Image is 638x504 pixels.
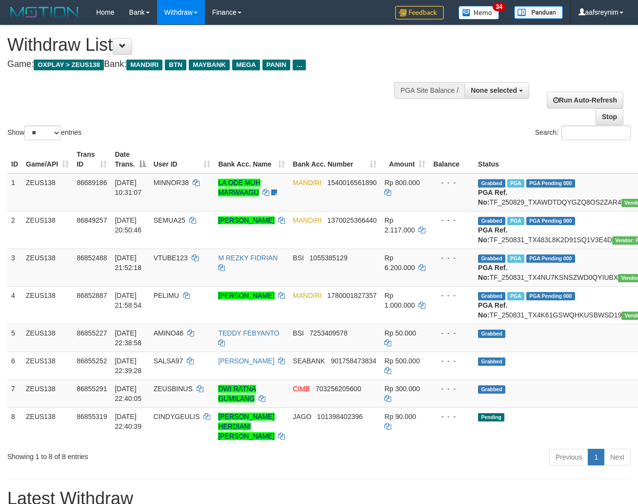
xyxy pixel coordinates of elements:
[535,126,631,140] label: Search:
[7,173,22,211] td: 1
[7,324,22,352] td: 5
[384,357,419,365] span: Rp 500.000
[22,211,73,249] td: ZEUS138
[126,60,162,70] span: MANDIRI
[464,82,529,99] button: None selected
[293,179,321,187] span: MANDIRI
[433,328,470,338] div: - - -
[526,179,575,188] span: PGA Pending
[293,216,321,224] span: MANDIRI
[459,6,499,20] img: Button%20Memo.svg
[115,179,141,196] span: [DATE] 10:31:07
[478,189,507,206] b: PGA Ref. No:
[327,179,377,187] span: Copy 1540016561890 to clipboard
[429,146,474,173] th: Balance
[289,146,380,173] th: Bank Acc. Number: activate to sort column ascending
[218,254,278,262] a: M REZKY FIDRIAN
[526,292,575,300] span: PGA Pending
[433,356,470,366] div: - - -
[218,292,274,299] a: [PERSON_NAME]
[218,216,274,224] a: [PERSON_NAME]
[433,253,470,263] div: - - -
[507,292,524,300] span: Marked by aafsolysreylen
[384,254,415,272] span: Rp 6.200.000
[478,217,505,225] span: Grabbed
[526,254,575,263] span: PGA Pending
[384,216,415,234] span: Rp 2.117.000
[22,352,73,379] td: ZEUS138
[478,226,507,244] b: PGA Ref. No:
[478,357,505,366] span: Grabbed
[604,449,631,465] a: Next
[7,126,81,140] label: Show entries
[22,173,73,211] td: ZEUS138
[478,330,505,338] span: Grabbed
[111,146,149,173] th: Date Trans.: activate to sort column descending
[7,146,22,173] th: ID
[493,2,506,11] span: 34
[22,379,73,407] td: ZEUS138
[433,178,470,188] div: - - -
[7,60,416,69] h4: Game: Bank:
[478,292,505,300] span: Grabbed
[547,92,623,108] a: Run Auto-Refresh
[115,254,141,272] span: [DATE] 21:52:18
[380,146,429,173] th: Amount: activate to sort column ascending
[7,5,81,20] img: MOTION_logo.png
[154,216,185,224] span: SEMUA25
[327,292,377,299] span: Copy 1780001827357 to clipboard
[150,146,215,173] th: User ID: activate to sort column ascending
[218,329,279,337] a: TEDDY FEBYANTO
[7,448,259,462] div: Showing 1 to 8 of 8 entries
[478,385,505,394] span: Grabbed
[24,126,61,140] select: Showentries
[507,179,524,188] span: Marked by aafkaynarin
[77,216,107,224] span: 86849257
[77,413,107,420] span: 86855319
[293,292,321,299] span: MANDIRI
[232,60,260,70] span: MEGA
[549,449,588,465] a: Previous
[433,291,470,300] div: - - -
[514,6,563,19] img: panduan.png
[478,179,505,188] span: Grabbed
[433,215,470,225] div: - - -
[384,179,419,187] span: Rp 800.000
[7,249,22,286] td: 3
[507,254,524,263] span: Marked by aafsolysreylen
[7,211,22,249] td: 2
[471,86,517,94] span: None selected
[262,60,290,70] span: PANIN
[34,60,104,70] span: OXPLAY > ZEUS138
[77,385,107,393] span: 86855291
[22,146,73,173] th: Game/API: activate to sort column ascending
[561,126,631,140] input: Search:
[154,179,189,187] span: MINNOR38
[154,385,193,393] span: ZEUSBINUS
[189,60,230,70] span: MAYBANK
[154,357,183,365] span: SALSA97
[22,324,73,352] td: ZEUS138
[317,413,362,420] span: Copy 101398402396 to clipboard
[293,413,311,420] span: JAGO
[384,292,415,309] span: Rp 1.000.000
[165,60,186,70] span: BTN
[22,286,73,324] td: ZEUS138
[433,384,470,394] div: - - -
[596,108,623,125] a: Stop
[77,254,107,262] span: 86852488
[588,449,604,465] a: 1
[7,407,22,445] td: 8
[115,385,141,402] span: [DATE] 22:40:05
[394,82,464,99] div: PGA Site Balance /
[293,254,304,262] span: BSI
[154,413,200,420] span: CINDYGEULIS
[154,292,179,299] span: PELIMU
[218,179,260,196] a: LA ODE MUH MARWAAGU
[77,292,107,299] span: 86852887
[22,249,73,286] td: ZEUS138
[115,292,141,309] span: [DATE] 21:58:54
[478,413,504,421] span: Pending
[218,357,274,365] a: [PERSON_NAME]
[218,385,256,402] a: DWI RATNA GUMILANG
